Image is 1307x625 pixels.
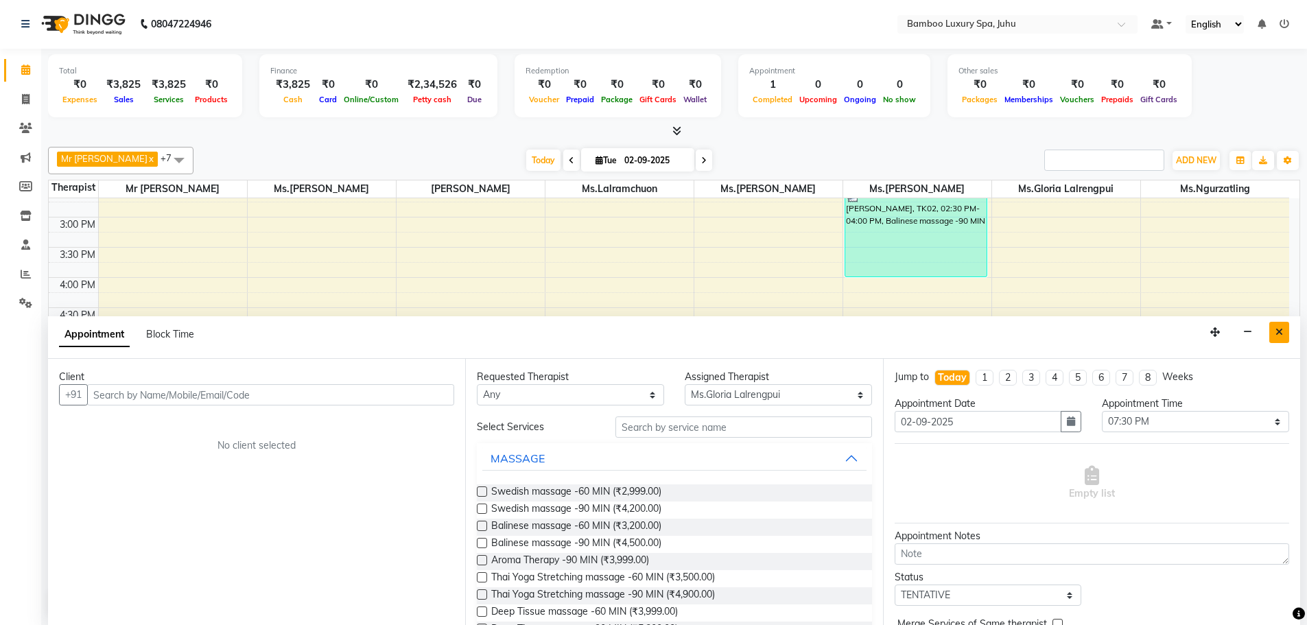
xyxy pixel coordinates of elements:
[402,77,462,93] div: ₹2,34,526
[895,397,1082,411] div: Appointment Date
[191,95,231,104] span: Products
[796,77,840,93] div: 0
[491,484,661,502] span: Swedish massage -60 MIN (₹2,999.00)
[464,95,485,104] span: Due
[976,370,993,386] li: 1
[598,77,636,93] div: ₹0
[1137,77,1181,93] div: ₹0
[59,384,88,405] button: +91
[526,95,563,104] span: Voucher
[958,65,1181,77] div: Other sales
[110,95,137,104] span: Sales
[1069,370,1087,386] li: 5
[563,77,598,93] div: ₹0
[59,322,130,347] span: Appointment
[1269,322,1289,343] button: Close
[1022,370,1040,386] li: 3
[57,248,98,262] div: 3:30 PM
[958,95,1001,104] span: Packages
[592,155,620,165] span: Tue
[59,77,101,93] div: ₹0
[526,150,561,171] span: Today
[57,308,98,322] div: 4:30 PM
[477,370,664,384] div: Requested Therapist
[992,180,1140,198] span: Ms.Gloria Lalrengpui
[1116,370,1133,386] li: 7
[563,95,598,104] span: Prepaid
[999,370,1017,386] li: 2
[1001,95,1057,104] span: Memberships
[151,5,211,43] b: 08047224946
[57,278,98,292] div: 4:00 PM
[57,217,98,232] div: 3:00 PM
[895,411,1062,432] input: yyyy-mm-dd
[191,77,231,93] div: ₹0
[491,553,649,570] span: Aroma Therapy -90 MIN (₹3,999.00)
[1069,466,1115,501] span: Empty list
[59,370,454,384] div: Client
[340,95,402,104] span: Online/Custom
[482,446,866,471] button: MASSAGE
[1057,95,1098,104] span: Vouchers
[796,95,840,104] span: Upcoming
[101,77,146,93] div: ₹3,825
[843,180,991,198] span: Ms.[PERSON_NAME]
[491,519,661,536] span: Balinese massage -60 MIN (₹3,200.00)
[680,77,710,93] div: ₹0
[59,65,231,77] div: Total
[491,604,678,622] span: Deep Tissue massage -60 MIN (₹3,999.00)
[749,95,796,104] span: Completed
[150,95,187,104] span: Services
[1046,370,1063,386] li: 4
[270,77,316,93] div: ₹3,825
[895,370,929,384] div: Jump to
[148,153,154,164] a: x
[316,77,340,93] div: ₹0
[61,153,148,164] span: Mr [PERSON_NAME]
[146,328,194,340] span: Block Time
[685,370,872,384] div: Assigned Therapist
[1001,77,1057,93] div: ₹0
[636,95,680,104] span: Gift Cards
[280,95,306,104] span: Cash
[491,587,715,604] span: Thai Yoga Stretching massage -90 MIN (₹4,900.00)
[1173,151,1220,170] button: ADD NEW
[35,5,129,43] img: logo
[526,65,710,77] div: Redemption
[958,77,1001,93] div: ₹0
[615,416,872,438] input: Search by service name
[467,420,605,434] div: Select Services
[636,77,680,93] div: ₹0
[840,77,880,93] div: 0
[1057,77,1098,93] div: ₹0
[270,65,486,77] div: Finance
[1162,370,1193,384] div: Weeks
[880,77,919,93] div: 0
[1092,370,1110,386] li: 6
[620,150,689,171] input: 2025-09-02
[491,536,661,553] span: Balinese massage -90 MIN (₹4,500.00)
[545,180,694,198] span: Ms.Lalramchuon
[49,180,98,195] div: Therapist
[938,370,967,385] div: Today
[491,570,715,587] span: Thai Yoga Stretching massage -60 MIN (₹3,500.00)
[1098,95,1137,104] span: Prepaids
[1141,180,1290,198] span: Ms.Ngurzatling
[694,180,843,198] span: Ms.[PERSON_NAME]
[895,529,1289,543] div: Appointment Notes
[1044,150,1164,171] input: Search Appointment
[248,180,396,198] span: Ms.[PERSON_NAME]
[87,384,454,405] input: Search by Name/Mobile/Email/Code
[491,450,545,467] div: MASSAGE
[161,152,182,163] span: +7
[749,65,919,77] div: Appointment
[598,95,636,104] span: Package
[840,95,880,104] span: Ongoing
[749,77,796,93] div: 1
[1176,155,1216,165] span: ADD NEW
[845,188,987,276] div: [PERSON_NAME], TK02, 02:30 PM-04:00 PM, Balinese massage -90 MIN
[1139,370,1157,386] li: 8
[146,77,191,93] div: ₹3,825
[397,180,545,198] span: [PERSON_NAME]
[1137,95,1181,104] span: Gift Cards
